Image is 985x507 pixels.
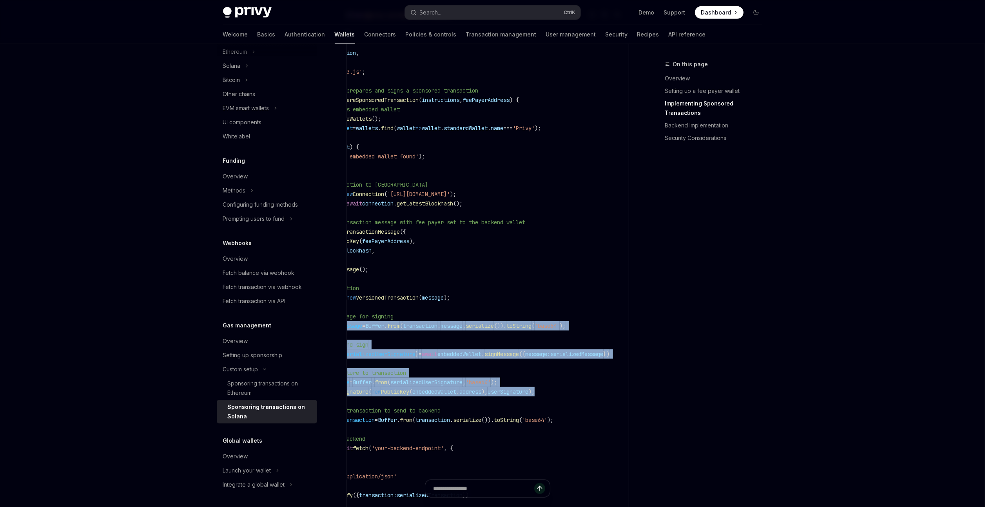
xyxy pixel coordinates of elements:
[228,402,312,421] div: Sponsoring transactions on Solana
[665,119,769,132] a: Backend Implementation
[353,379,372,386] span: Buffer
[444,294,450,301] span: );
[217,59,252,73] button: Solana
[665,132,769,144] a: Security Considerations
[217,362,270,376] button: Custom setup
[375,379,387,386] span: from
[522,416,547,423] span: 'base64'
[217,400,317,423] a: Sponsoring transactions on Solana
[750,6,762,19] button: Toggle dark mode
[673,60,708,69] span: On this page
[444,125,488,132] span: standardWallet
[356,125,378,132] span: wallets
[394,200,397,207] span: .
[356,294,419,301] span: VersionedTransaction
[466,379,491,386] span: 'base64'
[217,87,317,101] a: Other chains
[223,7,272,18] img: dark logo
[372,247,375,254] span: ,
[397,416,400,423] span: .
[387,379,390,386] span: (
[525,351,550,358] span: message:
[409,388,412,395] span: (
[437,322,441,329] span: .
[384,191,387,198] span: (
[397,125,415,132] span: wallet
[334,96,419,104] span: prepareSponsoredTransaction
[359,238,362,245] span: (
[223,118,262,127] div: UI components
[343,228,400,235] span: TransactionMessage
[223,296,286,306] div: Fetch transaction via API
[422,294,444,301] span: message
[223,238,252,248] h5: Webhooks
[217,101,281,115] button: EVM smart wallets
[390,379,463,386] span: serializedUserSignature
[217,198,317,212] a: Configuring funding methods
[535,125,541,132] span: );
[519,416,522,423] span: (
[513,125,535,132] span: 'Privy'
[419,351,422,358] span: =
[285,25,325,44] a: Authentication
[419,96,422,104] span: (
[560,322,566,329] span: );
[639,9,655,16] a: Demo
[223,214,285,224] div: Prompting users to fund
[441,322,463,329] span: message
[217,169,317,184] a: Overview
[450,191,456,198] span: );
[217,294,317,308] a: Fetch transaction via API
[293,313,394,320] span: // Serialize message for signing
[484,351,519,358] span: signMessage
[405,5,580,20] button: Search...CtrlK
[217,334,317,348] a: Overview
[406,25,457,44] a: Policies & controls
[223,104,269,113] div: EVM smart wallets
[331,388,368,395] span: addSignature
[223,172,248,181] div: Overview
[356,49,359,56] span: ,
[488,388,528,395] span: userSignature
[604,351,610,358] span: })
[217,212,297,226] button: Prompting users to fund
[223,200,298,209] div: Configuring funding methods
[293,181,428,188] span: // Create a connection to [GEOGRAPHIC_DATA]
[293,369,406,376] span: // Add user signature to transaction
[422,351,437,358] span: await
[488,125,491,132] span: .
[453,416,481,423] span: serialize
[217,376,317,400] a: Sponsoring transactions on Ethereum
[223,351,283,360] div: Setting up sponsorship
[532,322,535,329] span: (
[665,97,769,119] a: Implementing Sponsored Transactions
[340,473,397,480] span: 'application/json'
[463,96,510,104] span: feePayerAddress
[217,252,317,266] a: Overview
[441,125,444,132] span: .
[701,9,731,16] span: Dashboard
[223,25,248,44] a: Welcome
[293,285,359,292] span: // Create transaction
[350,144,359,151] span: ) {
[353,445,368,452] span: fetch
[466,322,494,329] span: serialize
[223,89,256,99] div: Other chains
[510,96,519,104] span: ) {
[293,219,525,226] span: // Create the transaction message with fee payer set to the backend wallet
[340,115,372,122] span: useWallets
[463,379,466,386] span: ,
[365,322,384,329] span: Buffer
[546,25,596,44] a: User management
[372,445,444,452] span: 'your-backend-endpoint'
[494,322,506,329] span: ()).
[403,322,437,329] span: transaction
[420,8,442,17] div: Search...
[453,200,463,207] span: ();
[368,388,372,395] span: (
[217,348,317,362] a: Setting up sponsorship
[223,336,248,346] div: Overview
[346,200,362,207] span: await
[223,436,263,445] h5: Global wallets
[368,445,372,452] span: (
